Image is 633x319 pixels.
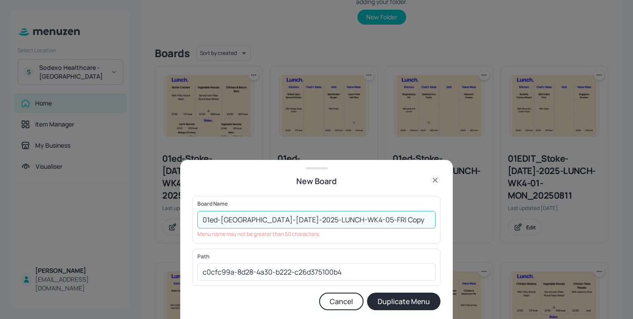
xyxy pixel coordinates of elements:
[319,293,364,310] button: Cancel
[197,230,436,239] p: Menu name may not be greater than 50 characters.
[197,201,436,207] p: Board Name
[193,175,440,187] div: New Board
[367,293,440,310] button: Duplicate Menu
[197,254,436,260] p: Path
